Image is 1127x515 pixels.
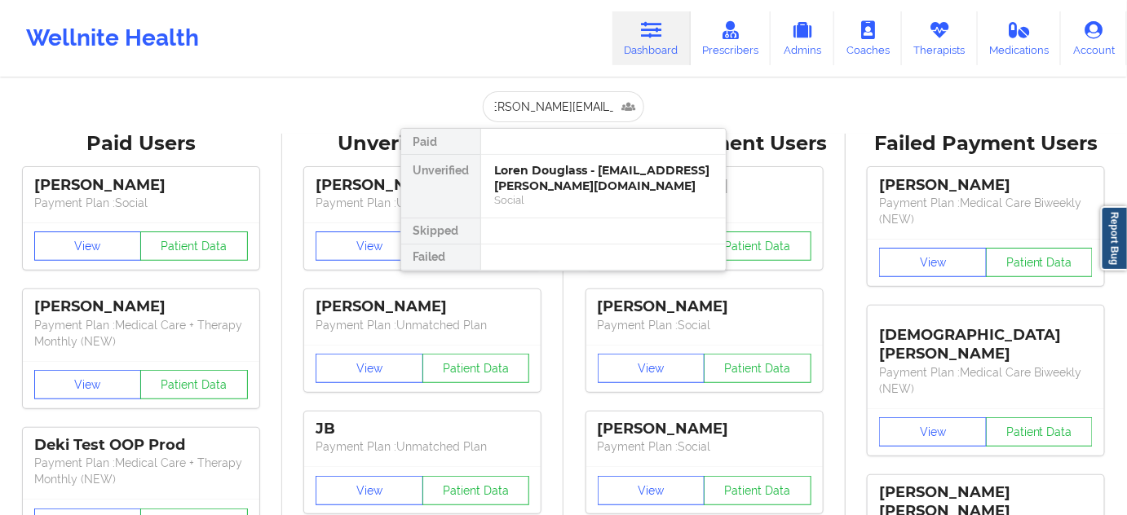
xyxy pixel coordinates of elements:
button: View [316,476,423,505]
a: Account [1061,11,1127,65]
p: Payment Plan : Unmatched Plan [316,438,529,455]
button: View [879,248,987,277]
button: Patient Data [704,354,811,383]
div: Unverified Users [294,131,553,156]
button: View [598,476,705,505]
div: Loren Douglass - [EMAIL_ADDRESS][PERSON_NAME][DOMAIN_NAME] [494,163,713,193]
div: [PERSON_NAME] [598,297,811,316]
p: Payment Plan : Social [34,195,248,211]
p: Payment Plan : Social [598,438,811,455]
div: [PERSON_NAME] [34,176,248,195]
a: Medications [978,11,1062,65]
button: Patient Data [986,248,1094,277]
div: [PERSON_NAME] [316,176,529,195]
div: Social [494,193,713,207]
div: [DEMOGRAPHIC_DATA][PERSON_NAME] [879,314,1093,363]
div: Deki Test OOP Prod [34,436,248,455]
div: Paid [401,129,480,155]
p: Payment Plan : Medical Care Biweekly (NEW) [879,195,1093,227]
button: View [316,354,423,383]
button: Patient Data [422,476,530,505]
button: Patient Data [140,231,248,261]
a: Report Bug [1101,206,1127,271]
div: [PERSON_NAME] [879,176,1093,195]
button: View [34,370,142,399]
div: JB [316,420,529,438]
button: View [879,417,987,447]
div: Failed Payment Users [857,131,1116,156]
button: Patient Data [986,417,1094,447]
p: Payment Plan : Medical Care + Therapy Monthly (NEW) [34,317,248,350]
div: [PERSON_NAME] [598,420,811,438]
div: [PERSON_NAME] [316,297,529,316]
button: View [316,231,423,261]
div: Unverified [401,155,480,218]
div: Skipped [401,218,480,244]
a: Dashboard [612,11,691,65]
a: Coaches [834,11,902,65]
button: View [34,231,142,261]
button: Patient Data [704,231,811,261]
p: Payment Plan : Social [598,317,811,333]
div: Failed [401,244,480,271]
p: Payment Plan : Unmatched Plan [316,195,529,211]
p: Payment Plan : Unmatched Plan [316,317,529,333]
button: Patient Data [704,476,811,505]
div: Paid Users [11,131,271,156]
button: Patient Data [422,354,530,383]
a: Prescribers [691,11,771,65]
p: Payment Plan : Medical Care Biweekly (NEW) [879,364,1093,397]
a: Therapists [902,11,978,65]
button: View [598,354,705,383]
div: [PERSON_NAME] [34,297,248,316]
button: Patient Data [140,370,248,399]
a: Admins [771,11,834,65]
p: Payment Plan : Medical Care + Therapy Monthly (NEW) [34,455,248,487]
